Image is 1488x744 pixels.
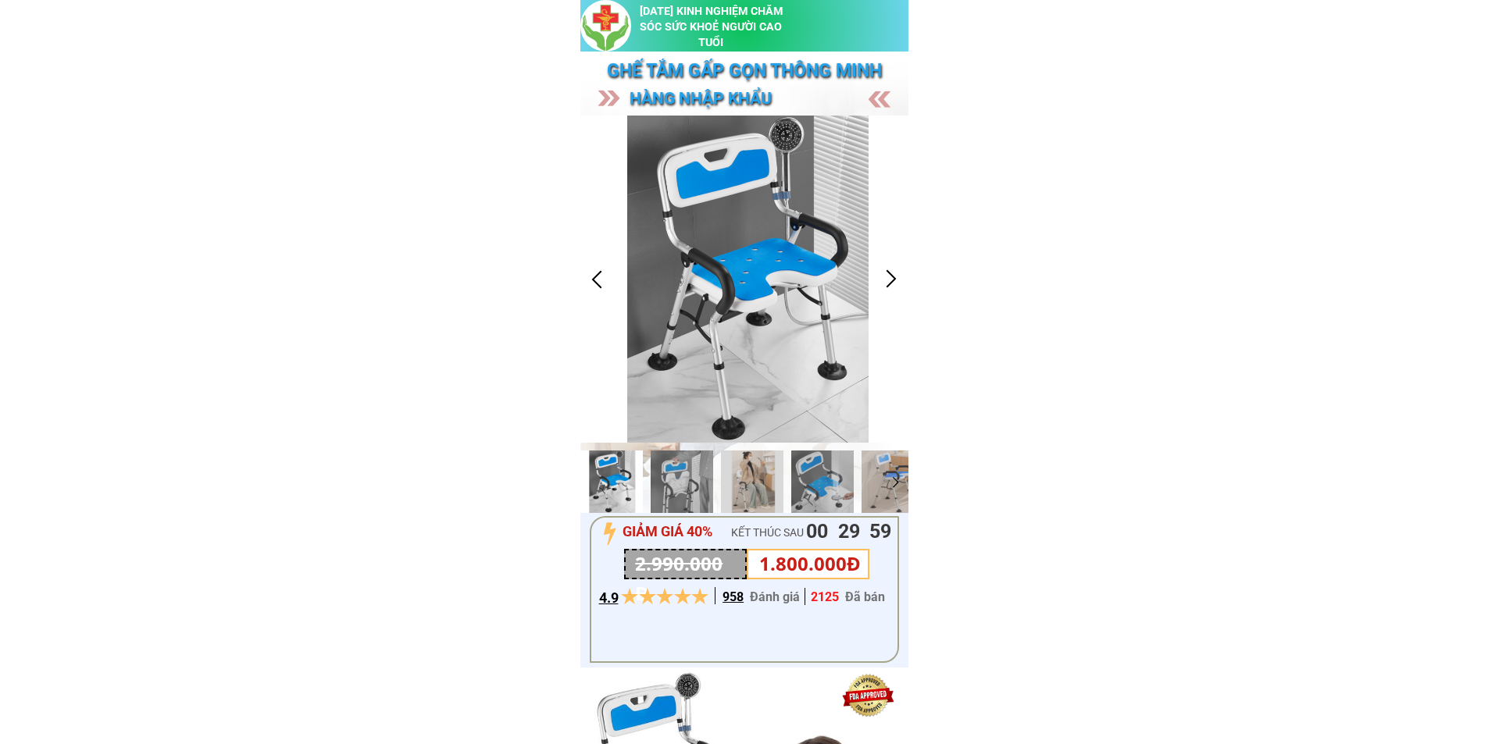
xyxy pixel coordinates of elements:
[759,549,864,578] h3: 1.800.000Đ
[630,86,875,138] h3: hàng nhập khẩu [GEOGRAPHIC_DATA]
[723,589,744,604] span: 958
[599,587,622,610] h3: 4.9
[731,524,836,541] h3: KẾT THÚC SAU
[845,589,885,604] span: Đã bán
[636,4,786,51] h3: [DATE] KINH NGHIỆM CHĂM SÓC SỨC KHOẺ NGƯỜI CAO TUỔI
[811,589,839,604] span: 2125
[607,57,887,86] h3: Ghế tắm GẤP GỌN THÔNG MINH
[635,549,736,609] h3: 2.990.000Đ
[623,521,730,543] h3: GIẢM GIÁ 40%
[750,589,800,604] span: Đánh giá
